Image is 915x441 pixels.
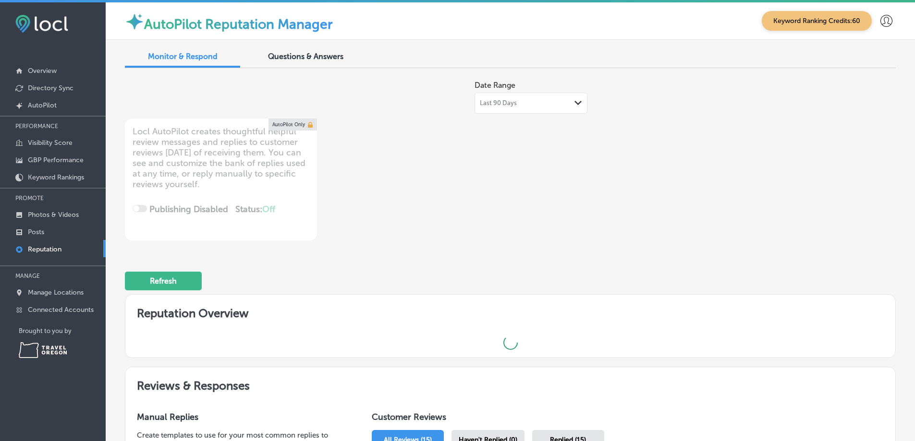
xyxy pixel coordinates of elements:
[268,52,343,61] span: Questions & Answers
[148,52,218,61] span: Monitor & Respond
[475,81,515,90] label: Date Range
[125,367,895,400] h2: Reviews & Responses
[19,342,67,358] img: Travel Oregon
[372,412,884,426] h1: Customer Reviews
[28,101,57,109] p: AutoPilot
[762,11,872,31] span: Keyword Ranking Credits: 60
[480,99,517,107] span: Last 90 Days
[28,139,73,147] p: Visibility Score
[125,272,202,290] button: Refresh
[137,412,341,422] h3: Manual Replies
[28,288,84,297] p: Manage Locations
[28,84,73,92] p: Directory Sync
[19,327,106,334] p: Brought to you by
[28,306,94,314] p: Connected Accounts
[28,173,84,181] p: Keyword Rankings
[125,12,144,31] img: autopilot-icon
[144,16,333,32] label: AutoPilot Reputation Manager
[125,295,895,328] h2: Reputation Overview
[28,156,84,164] p: GBP Performance
[28,245,61,253] p: Reputation
[15,15,68,33] img: fda3e92497d09a02dc62c9cd864e3231.png
[28,211,79,219] p: Photos & Videos
[28,228,44,236] p: Posts
[28,67,57,75] p: Overview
